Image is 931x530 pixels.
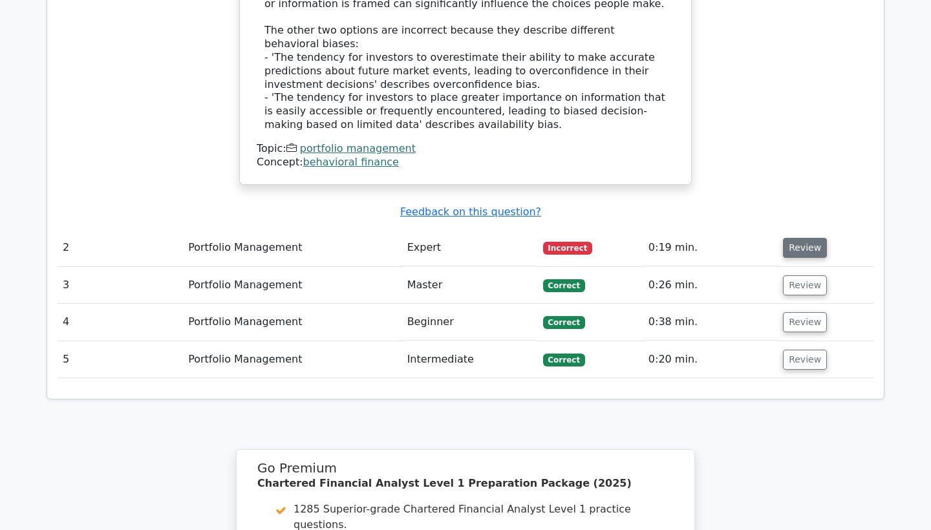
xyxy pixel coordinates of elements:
td: Portfolio Management [183,341,402,378]
td: Intermediate [402,341,538,378]
td: 0:19 min. [643,229,778,266]
td: Portfolio Management [183,304,402,341]
td: 0:26 min. [643,267,778,304]
td: 4 [58,304,183,341]
td: 5 [58,341,183,378]
td: 0:38 min. [643,304,778,341]
td: Master [402,267,538,304]
a: Feedback on this question? [400,206,541,218]
span: Correct [543,316,585,329]
button: Review [783,312,827,332]
td: Beginner [402,304,538,341]
button: Review [783,275,827,295]
span: Correct [543,279,585,292]
a: behavioral finance [303,156,399,168]
button: Review [783,350,827,370]
td: Portfolio Management [183,229,402,266]
span: Correct [543,354,585,366]
div: Topic: [257,142,674,156]
div: Concept: [257,156,674,169]
td: Expert [402,229,538,266]
td: 0:20 min. [643,341,778,378]
td: 3 [58,267,183,304]
a: portfolio management [300,142,416,154]
td: Portfolio Management [183,267,402,304]
span: Incorrect [543,242,593,255]
td: 2 [58,229,183,266]
button: Review [783,238,827,258]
